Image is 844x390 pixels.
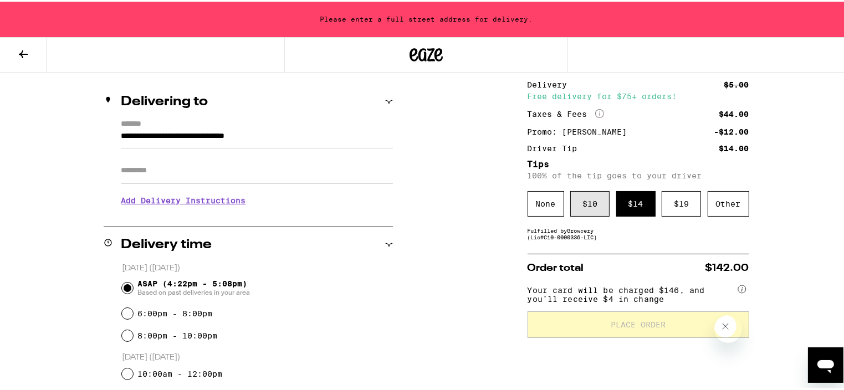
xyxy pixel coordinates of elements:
[528,280,736,302] span: Your card will be charged $146, and you’ll receive $4 in change
[121,186,393,212] h3: Add Delivery Instructions
[528,126,635,134] div: Promo: [PERSON_NAME]
[719,143,749,151] div: $14.00
[714,314,742,341] iframe: Close message
[528,261,584,271] span: Order total
[12,8,85,17] span: Hi. Need any help?
[528,225,749,239] div: Fulfilled by Growcery (Lic# C10-0000336-LIC )
[616,189,656,215] div: $ 14
[137,286,250,295] span: Based on past deliveries in your area
[570,189,610,215] div: $ 10
[611,319,666,327] span: Place Order
[121,94,208,107] h2: Delivering to
[528,91,749,99] div: Free delivery for $75+ orders!
[528,170,749,178] p: 100% of the tip goes to your driver
[137,368,222,377] label: 10:00am - 12:00pm
[719,109,749,116] div: $44.00
[121,212,393,220] p: We'll contact you at [PHONE_NUMBER] when we arrive
[808,346,843,381] iframe: Button to launch messaging window
[137,330,217,338] label: 8:00pm - 10:00pm
[528,158,749,167] h5: Tips
[528,189,564,215] div: None
[528,79,575,87] div: Delivery
[528,310,749,336] button: Place Order
[137,278,250,295] span: ASAP (4:22pm - 5:08pm)
[122,261,393,272] p: [DATE] ([DATE])
[705,261,749,271] span: $142.00
[121,237,212,250] h2: Delivery time
[662,189,701,215] div: $ 19
[714,126,749,134] div: -$12.00
[137,307,212,316] label: 6:00pm - 8:00pm
[724,79,749,87] div: $5.00
[528,107,604,117] div: Taxes & Fees
[528,143,585,151] div: Driver Tip
[708,189,749,215] div: Other
[122,351,393,361] p: [DATE] ([DATE])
